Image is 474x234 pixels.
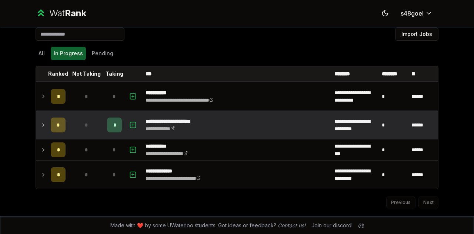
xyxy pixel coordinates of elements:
span: s48goel [401,9,424,18]
button: In Progress [51,47,86,60]
button: Import Jobs [395,27,438,41]
p: Taking [106,70,123,78]
p: Ranked [48,70,68,78]
p: Not Taking [72,70,101,78]
div: Join our discord! [311,222,353,229]
button: All [36,47,48,60]
button: s48goel [395,7,438,20]
button: Pending [89,47,116,60]
a: WatRank [36,7,86,19]
span: Made with ❤️ by some UWaterloo students. Got ideas or feedback? [110,222,306,229]
div: Wat [49,7,86,19]
span: Rank [65,8,86,19]
a: Contact us! [278,222,306,228]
